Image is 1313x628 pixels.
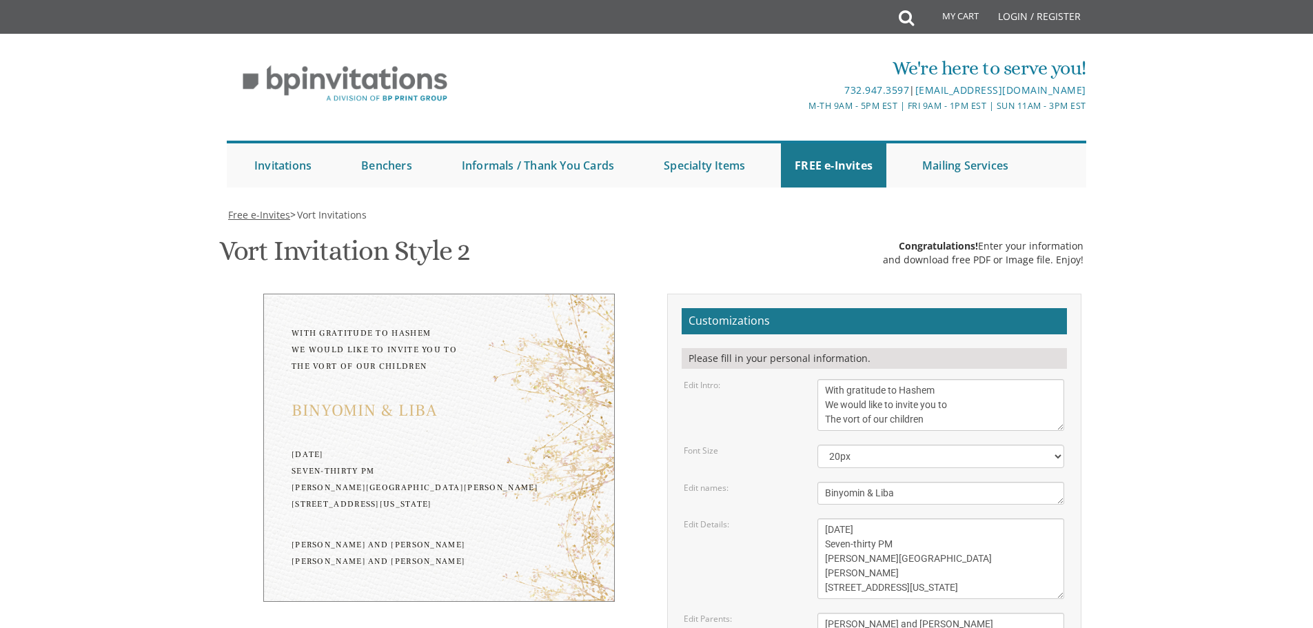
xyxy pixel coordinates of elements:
[219,236,470,276] h1: Vort Invitation Style 2
[684,518,729,530] label: Edit Details:
[899,239,978,252] span: Congratulations!
[817,379,1064,431] textarea: With gratitude to Hashem We would like to invite you to The vort of our children
[684,379,720,391] label: Edit Intro:
[684,613,732,625] label: Edit Parents:
[682,308,1067,334] h2: Customizations
[292,325,587,375] div: With gratitude to Hashem We would like to invite you to The vort of our children
[241,143,325,188] a: Invitations
[908,143,1022,188] a: Mailing Services
[290,208,367,221] span: >
[296,208,367,221] a: Vort Invitations
[292,537,587,570] div: [PERSON_NAME] and [PERSON_NAME] [PERSON_NAME] and [PERSON_NAME]
[684,445,718,456] label: Font Size
[650,143,759,188] a: Specialty Items
[292,403,587,419] div: Binyomin & Liba
[682,348,1067,369] div: Please fill in your personal information.
[448,143,628,188] a: Informals / Thank You Cards
[514,99,1086,113] div: M-Th 9am - 5pm EST | Fri 9am - 1pm EST | Sun 11am - 3pm EST
[227,55,463,112] img: BP Invitation Loft
[684,482,729,494] label: Edit names:
[228,208,290,221] span: Free e-Invites
[297,208,367,221] span: Vort Invitations
[817,482,1064,505] textarea: Binyomin & Liba
[915,83,1086,97] a: [EMAIL_ADDRESS][DOMAIN_NAME]
[883,239,1083,253] div: Enter your information
[292,447,587,513] div: [DATE] Seven-thirty PM [PERSON_NAME][GEOGRAPHIC_DATA][PERSON_NAME] [STREET_ADDRESS][US_STATE]
[514,54,1086,82] div: We're here to serve you!
[883,253,1083,267] div: and download free PDF or Image file. Enjoy!
[347,143,426,188] a: Benchers
[227,208,290,221] a: Free e-Invites
[514,82,1086,99] div: |
[817,518,1064,599] textarea: [DATE] Seven-thirty PM [PERSON_NAME][GEOGRAPHIC_DATA][PERSON_NAME] [STREET_ADDRESS][US_STATE]
[781,143,886,188] a: FREE e-Invites
[913,1,988,36] a: My Cart
[844,83,909,97] a: 732.947.3597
